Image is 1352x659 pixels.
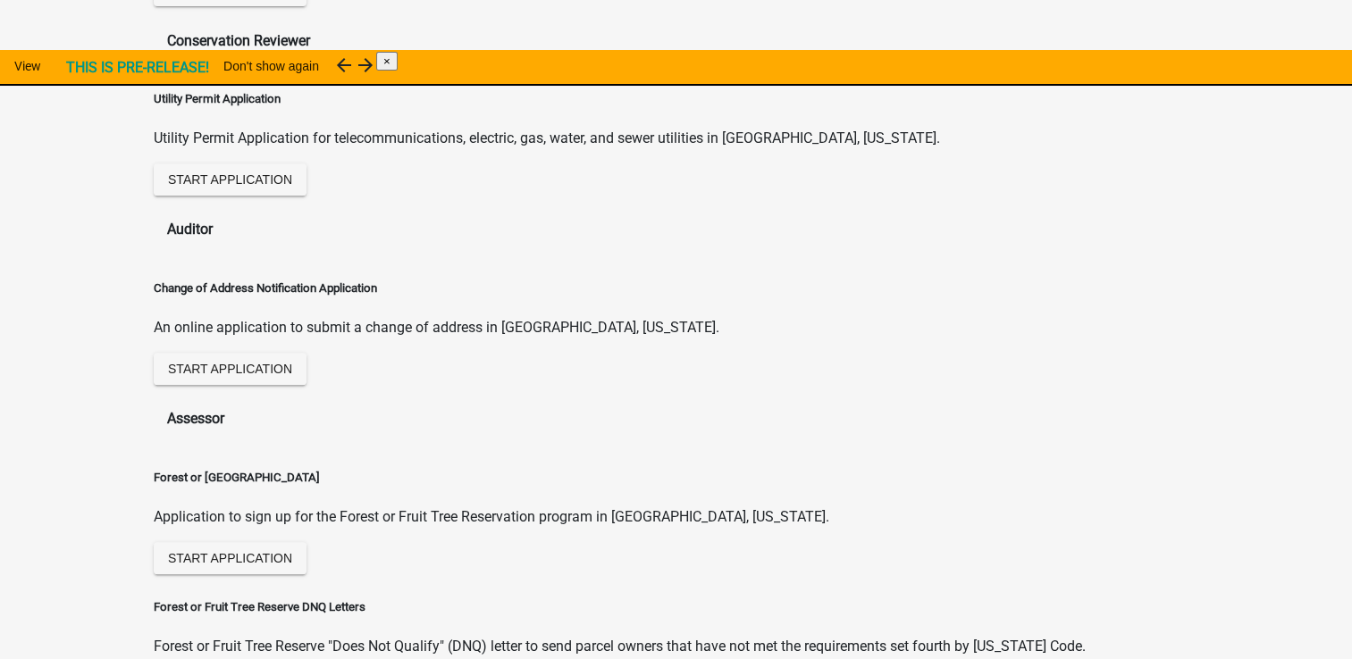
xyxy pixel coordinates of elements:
[154,636,1086,657] p: Forest or Fruit Tree Reserve "Does Not Qualify" (DNQ) letter to send parcel owners that have not ...
[168,172,292,187] span: Start Application
[154,279,719,297] h5: Change of Address Notification Application
[333,54,355,76] i: arrow_back
[167,30,1186,52] h4: Conservation Reviewer
[154,128,940,149] p: Utility Permit Application for telecommunications, electric, gas, water, and sewer utilities in [...
[154,317,719,338] p: An online application to submit a change of address in [GEOGRAPHIC_DATA], [US_STATE].
[154,90,940,108] h5: Utility Permit Application
[167,408,1186,430] h4: Assessor
[168,550,292,564] span: Start Application
[66,59,209,76] strong: THIS IS PRE-RELEASE!
[154,542,307,574] button: Start Application
[167,219,1186,240] h4: Auditor
[154,469,829,487] h5: Forest or [GEOGRAPHIC_DATA]
[168,361,292,375] span: Start Application
[154,506,829,528] p: Application to sign up for the Forest or Fruit Tree Reservation program in [GEOGRAPHIC_DATA], [US...
[154,353,307,385] button: Start Application
[154,163,307,196] button: Start Application
[376,52,398,71] button: Close
[154,598,1086,616] h5: Forest or Fruit Tree Reserve DNQ Letters
[209,50,333,82] button: Don't show again
[355,54,376,76] i: arrow_forward
[383,54,390,68] span: ×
